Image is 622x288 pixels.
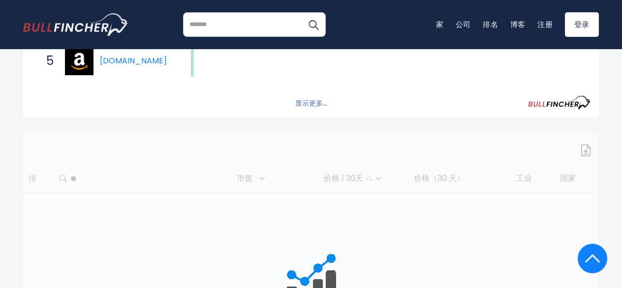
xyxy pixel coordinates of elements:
[456,19,471,29] a: 公司
[41,53,51,69] span: 5
[65,47,93,75] img: Amazon.com
[301,12,326,37] button: 搜索
[537,19,553,29] a: 注册
[436,19,444,29] a: 家
[23,13,129,36] img: 红腹鱼标志
[565,12,599,37] a: 登录
[63,45,100,77] a: Amazon.com
[23,13,129,36] a: 进入首页
[289,95,333,112] button: 显示更多...
[510,19,526,29] a: 博客
[100,55,167,66] a: [DOMAIN_NAME]
[483,19,498,29] a: 排名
